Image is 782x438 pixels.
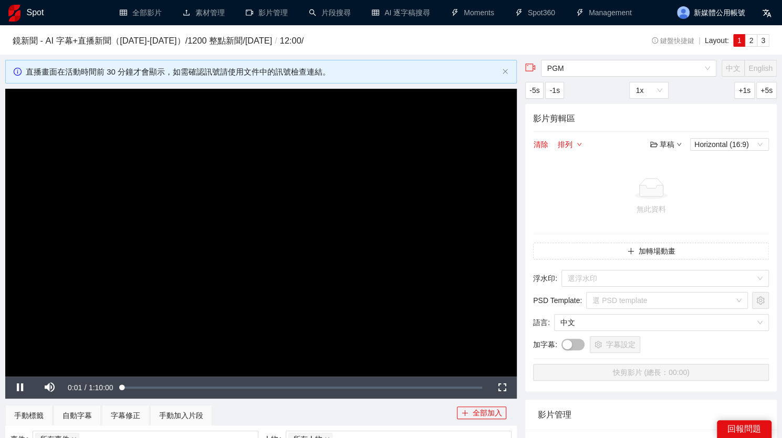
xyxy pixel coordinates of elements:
[547,60,710,76] span: PGM
[650,139,682,150] div: 草稿
[62,410,92,421] div: 自動字幕
[635,82,662,98] span: 1x
[549,85,559,96] span: -1s
[698,36,701,45] span: |
[577,142,582,148] span: down
[752,292,769,309] button: setting
[761,36,765,45] span: 3
[89,383,113,392] span: 1:10:00
[533,295,582,306] span: PSD Template :
[309,8,351,17] a: search片段搜尋
[461,409,468,418] span: plus
[5,377,35,399] button: Pause
[111,410,140,421] div: 字幕修正
[538,400,764,430] div: 影片管理
[533,273,557,284] span: 浮水印 :
[756,82,777,99] button: +5s
[525,62,536,73] span: video-camera
[590,336,640,353] button: setting字幕設定
[35,377,64,399] button: Mute
[560,315,763,330] span: 中文
[68,383,82,392] span: 0:01
[8,5,20,22] img: logo
[652,37,694,45] span: 鍵盤快捷鍵
[533,243,769,259] button: plus加轉場動畫
[533,317,550,328] span: 語言 :
[5,89,517,377] div: Video Player
[14,68,22,76] span: info-circle
[557,138,582,151] button: 排列down
[705,36,729,45] span: Layout:
[525,82,544,99] button: -5s
[14,410,44,421] div: 手動標籤
[533,138,549,151] button: 清除
[451,8,494,17] a: thunderboltMoments
[676,142,682,147] span: down
[737,36,742,45] span: 1
[529,85,539,96] span: -5s
[726,64,741,72] span: 中文
[694,139,765,150] span: Horizontal (16:9)
[515,8,555,17] a: thunderboltSpot360
[576,8,632,17] a: thunderboltManagement
[650,141,658,148] span: folder-open
[183,8,225,17] a: upload素材管理
[749,36,753,45] span: 2
[533,339,557,350] span: 加字幕 :
[120,8,162,17] a: table全部影片
[502,68,508,75] button: close
[533,364,769,381] button: 快剪影片 (總長：00:00)
[677,6,690,19] img: avatar
[717,420,771,438] div: 回報問題
[537,203,765,215] div: 無此資料
[627,247,634,256] span: plus
[487,377,517,399] button: Fullscreen
[734,82,755,99] button: +1s
[545,82,564,99] button: -1s
[738,85,750,96] span: +1s
[159,410,203,421] div: 手動加入片段
[26,66,498,78] div: 直播畫面在活動時間前 30 分鐘才會顯示，如需確認訊號請使用文件中的訊號檢查連結。
[748,64,773,72] span: English
[246,8,288,17] a: video-camera影片管理
[85,383,87,392] span: /
[760,85,773,96] span: +5s
[272,36,280,45] span: /
[533,112,769,125] h4: 影片剪輯區
[122,387,482,389] div: Progress Bar
[372,8,430,17] a: tableAI 逐字稿搜尋
[652,37,659,44] span: info-circle
[457,406,506,419] button: plus全部加入
[13,34,596,48] h3: 鏡新聞 - AI 字幕+直播新聞（[DATE]-[DATE]） / 1200 整點新聞 / [DATE] 12:00 /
